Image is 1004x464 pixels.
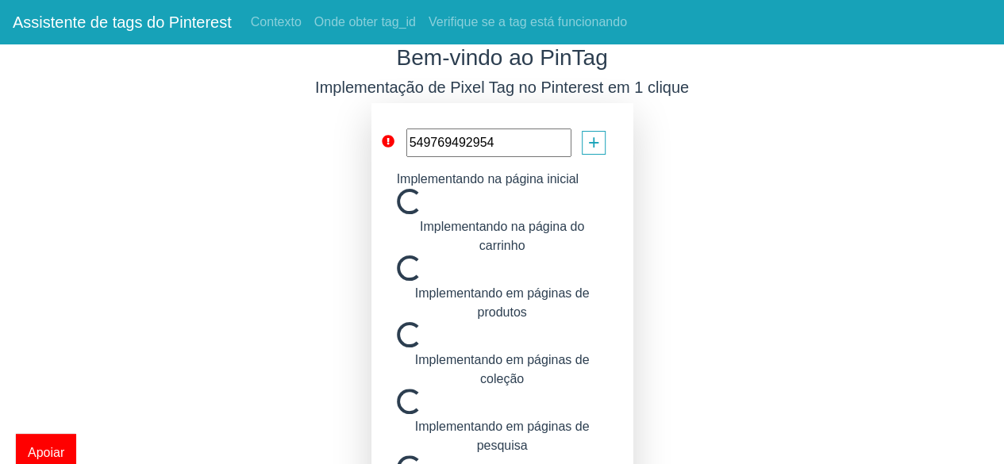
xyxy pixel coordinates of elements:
[251,15,302,29] font: Contexto
[397,172,579,186] font: Implementando na página inicial
[396,45,607,70] font: Bem-vindo ao PinTag
[13,13,232,31] font: Assistente de tags do Pinterest
[415,420,590,452] font: Implementando em páginas de pesquisa
[314,15,416,29] font: Onde obter tag_id
[588,131,600,153] font: +
[415,286,590,319] font: Implementando em páginas de produtos
[406,128,571,157] input: cole sua tag id aqui
[315,79,689,96] font: Implementação de Pixel Tag no Pinterest em 1 clique
[308,6,422,38] a: Onde obter tag_id
[415,353,590,385] font: Implementando em páginas de coleção
[422,6,633,38] a: Verifique se a tag está funcionando
[429,15,627,29] font: Verifique se a tag está funcionando
[244,6,308,38] a: Contexto
[13,6,232,38] a: Assistente de tags do Pinterest
[420,220,584,252] font: Implementando na página do carrinho
[28,446,64,459] font: Apoiar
